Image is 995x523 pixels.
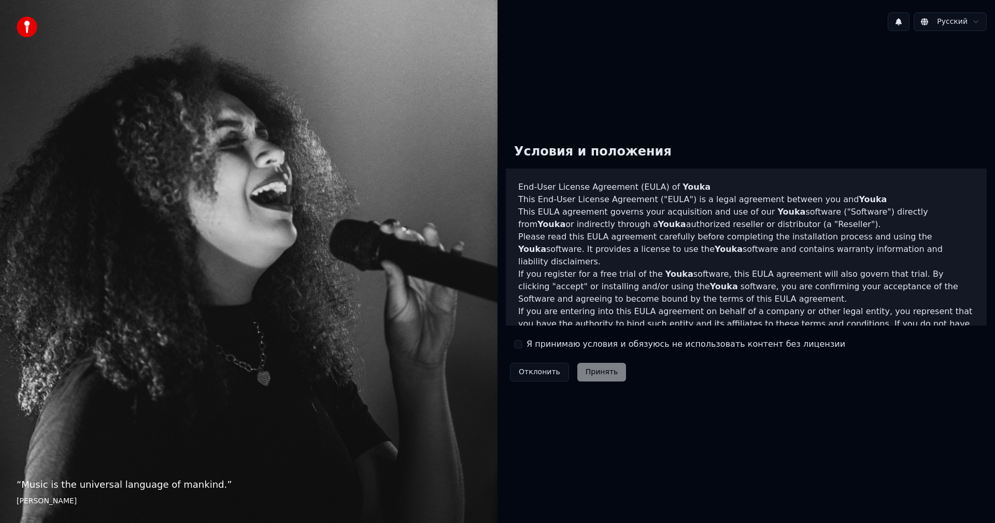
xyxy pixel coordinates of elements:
[710,281,738,291] span: Youka
[537,219,565,229] span: Youka
[506,135,680,168] div: Условия и положения
[715,244,743,254] span: Youka
[518,305,974,355] p: If you are entering into this EULA agreement on behalf of a company or other legal entity, you re...
[665,269,693,279] span: Youka
[518,231,974,268] p: Please read this EULA agreement carefully before completing the installation process and using th...
[17,17,37,37] img: youka
[518,181,974,193] h3: End-User License Agreement (EULA) of
[17,496,481,506] footer: [PERSON_NAME]
[518,206,974,231] p: This EULA agreement governs your acquisition and use of our software ("Software") directly from o...
[859,194,887,204] span: Youka
[777,207,805,217] span: Youka
[518,193,974,206] p: This End-User License Agreement ("EULA") is a legal agreement between you and
[683,182,710,192] span: Youka
[658,219,686,229] span: Youka
[518,244,546,254] span: Youka
[17,477,481,492] p: “ Music is the universal language of mankind. ”
[510,363,569,381] button: Отклонить
[527,338,845,350] label: Я принимаю условия и обязуюсь не использовать контент без лицензии
[518,268,974,305] p: If you register for a free trial of the software, this EULA agreement will also govern that trial...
